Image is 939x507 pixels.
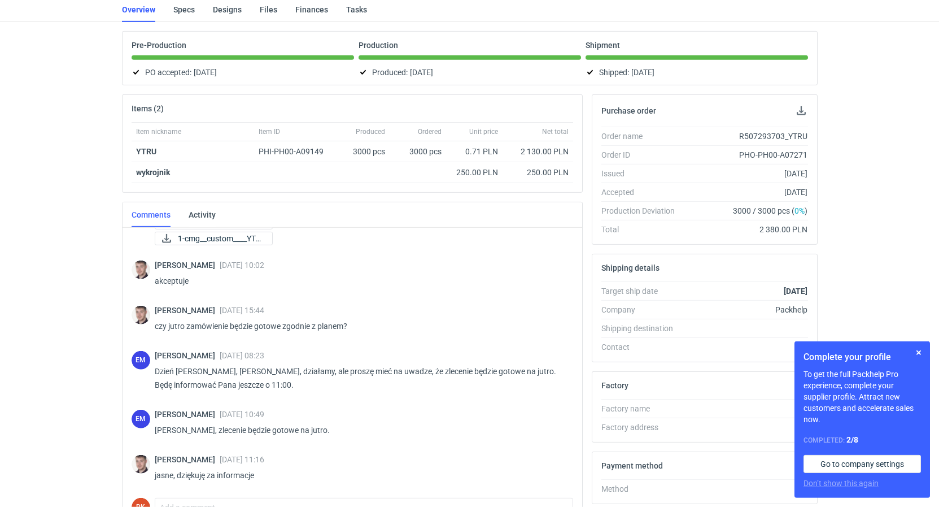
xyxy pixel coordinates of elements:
[132,104,164,113] h2: Items (2)
[132,410,150,428] div: Ewelina Macek
[684,131,808,142] div: R507293703_YTRU
[390,141,446,162] div: 3000 pcs
[132,66,354,79] div: PO accepted:
[803,350,921,364] h1: Complete your profile
[155,319,564,333] p: czy jutro zamówienie będzie gotowe zgodnie z planem?
[410,66,433,79] span: [DATE]
[912,346,925,359] button: Skip for now
[586,41,620,50] p: Shipment
[418,127,442,136] span: Ordered
[601,131,684,142] div: Order name
[601,381,628,390] h2: Factory
[155,232,273,245] a: 1-cmg__custom____YTR...
[803,434,921,446] div: Completed:
[803,455,921,473] a: Go to company settings
[803,478,879,489] button: Don’t show this again
[684,168,808,179] div: [DATE]
[507,167,569,178] div: 250.00 PLN
[542,127,569,136] span: Net total
[601,205,684,216] div: Production Deviation
[601,323,684,334] div: Shipping destination
[794,104,808,118] button: Download PO
[601,106,656,115] h2: Purchase order
[220,410,264,419] span: [DATE] 10:49
[220,351,264,360] span: [DATE] 08:23
[733,205,807,216] span: 3000 / 3000 pcs ( )
[601,341,684,353] div: Contact
[220,261,264,270] span: [DATE] 10:02
[586,66,808,79] div: Shipped:
[684,403,808,414] div: -
[451,167,498,178] div: 250.00 PLN
[507,146,569,157] div: 2 130.00 PLN
[601,304,684,315] div: Company
[601,461,663,470] h2: Payment method
[601,422,684,433] div: Factory address
[359,41,398,50] p: Production
[155,365,564,392] p: Dzień [PERSON_NAME], [PERSON_NAME], działamy, ale proszę mieć na uwadze, że zlecenie będzie gotow...
[356,127,385,136] span: Produced
[359,66,581,79] div: Produced:
[601,285,684,297] div: Target ship date
[220,455,264,464] span: [DATE] 11:16
[155,274,564,288] p: akceptuje
[469,127,498,136] span: Unit price
[155,469,564,482] p: jasne, dziękuję za informacje
[132,410,150,428] figcaption: EM
[189,202,216,227] a: Activity
[220,306,264,315] span: [DATE] 15:44
[684,224,808,235] div: 2 380.00 PLN
[178,232,263,245] span: 1-cmg__custom____YTR...
[846,435,858,444] strong: 2 / 8
[155,455,220,464] span: [PERSON_NAME]
[155,351,220,360] span: [PERSON_NAME]
[451,146,498,157] div: 0.71 PLN
[339,141,390,162] div: 3000 pcs
[601,263,660,272] h2: Shipping details
[155,423,564,437] p: [PERSON_NAME], zlecenie będzie gotowe na jutro.
[132,202,171,227] a: Comments
[631,66,654,79] span: [DATE]
[155,261,220,270] span: [PERSON_NAME]
[803,369,921,425] p: To get the full Packhelp Pro experience, complete your supplier profile. Attract new customers an...
[136,147,156,156] strong: YTRU
[259,146,334,157] div: PHI-PH00-A09149
[684,422,808,433] div: -
[684,483,808,495] div: -
[601,403,684,414] div: Factory name
[136,127,181,136] span: Item nickname
[155,306,220,315] span: [PERSON_NAME]
[684,304,808,315] div: Packhelp
[684,149,808,161] div: PHO-PH00-A07271
[132,455,150,474] img: Maciej Sikora
[155,232,268,245] div: 1-cmg__custom____YTRU__d0__oR507293703__v2.pdf-cmg__custom____YTRU__d0__oR507293703__v2_CG.p1.pdf
[132,351,150,370] div: Ewelina Macek
[794,206,805,215] span: 0%
[194,66,217,79] span: [DATE]
[136,168,170,177] strong: wykrojnik
[132,306,150,324] img: Maciej Sikora
[155,410,220,419] span: [PERSON_NAME]
[784,287,807,296] strong: [DATE]
[132,41,186,50] p: Pre-Production
[601,224,684,235] div: Total
[684,187,808,198] div: [DATE]
[259,127,280,136] span: Item ID
[601,483,684,495] div: Method
[601,168,684,179] div: Issued
[684,341,808,353] div: -
[601,187,684,198] div: Accepted
[132,261,150,279] img: Maciej Sikora
[132,351,150,370] figcaption: EM
[601,149,684,161] div: Order ID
